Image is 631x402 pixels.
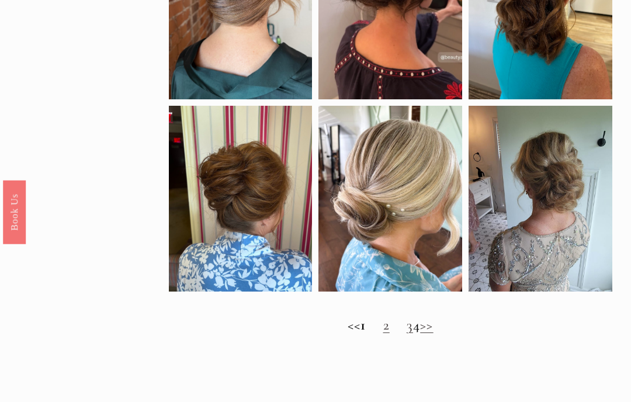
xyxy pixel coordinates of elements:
[383,317,390,334] a: 2
[360,317,366,334] strong: 1
[169,317,612,334] h2: << 4
[407,317,413,334] a: 3
[3,181,26,244] a: Book Us
[420,317,433,334] a: >>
